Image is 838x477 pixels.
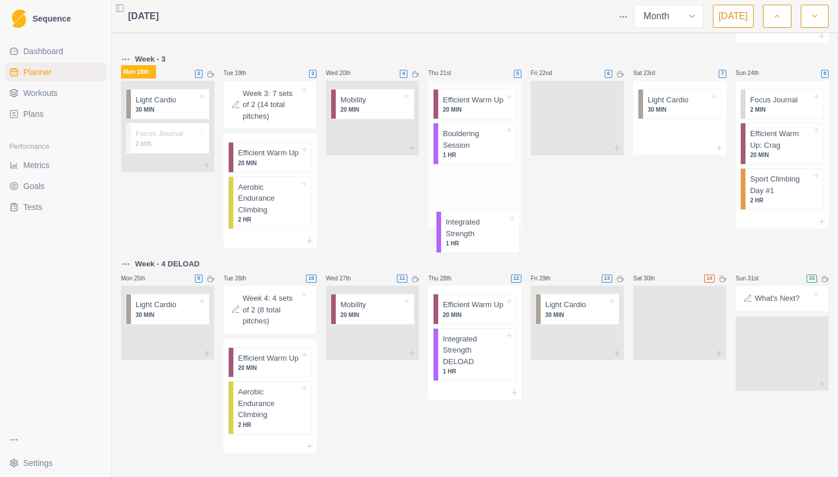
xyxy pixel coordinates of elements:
p: Fri 22nd [531,69,566,77]
span: 15 [807,275,817,283]
p: Tue 26th [223,274,258,283]
span: 10 [306,275,317,283]
span: 9 [195,275,203,283]
span: Tests [23,201,42,213]
span: 3 [309,70,317,78]
p: Mon 25th [121,274,156,283]
button: [DATE] [713,5,754,28]
span: 12 [511,275,521,283]
a: Workouts [5,84,106,102]
span: 7 [719,70,726,78]
span: [DATE] [128,9,159,23]
span: 8 [821,70,829,78]
p: Sat 30th [633,274,668,283]
p: Week - 4 DELOAD [135,258,200,270]
a: Dashboard [5,42,106,60]
span: 2 [195,70,203,78]
p: Wed 20th [326,69,361,77]
span: 11 [397,275,407,283]
span: Dashboard [23,45,63,57]
p: Fri 29th [531,274,566,283]
span: 4 [400,70,407,78]
a: Goals [5,177,106,195]
span: Workouts [23,87,58,99]
span: 13 [602,275,612,283]
div: Performance [5,137,106,156]
span: 5 [514,70,521,78]
a: Tests [5,198,106,216]
p: Week - 3 [135,54,166,65]
img: Logo [12,9,26,29]
span: Sequence [33,15,71,23]
a: Metrics [5,156,106,175]
p: Wed 27th [326,274,361,283]
span: 6 [605,70,612,78]
span: Metrics [23,159,49,171]
span: 14 [704,275,715,283]
span: Planner [23,66,51,78]
p: Sun 31st [736,274,770,283]
p: Tue 19th [223,69,258,77]
p: Thu 28th [428,274,463,283]
span: Plans [23,108,44,120]
button: Settings [5,454,106,472]
span: Goals [23,180,45,192]
p: Sun 24th [736,69,770,77]
p: Thu 21st [428,69,463,77]
a: LogoSequence [5,5,106,33]
a: Plans [5,105,106,123]
a: Planner [5,63,106,81]
p: Sat 23rd [633,69,668,77]
p: Mon 18th [121,65,156,79]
